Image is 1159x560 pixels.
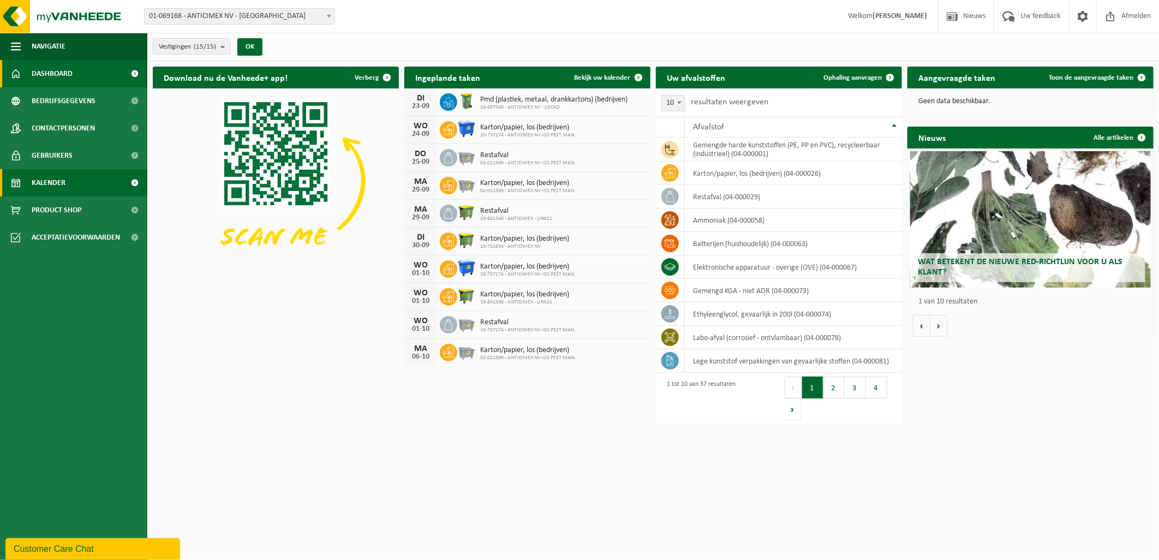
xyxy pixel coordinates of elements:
span: Karton/papier, los (bedrijven) [480,123,576,132]
img: WB-2500-GAL-GY-01 [457,314,476,333]
img: WB-2500-GAL-GY-04 [457,175,476,194]
div: WO [410,261,432,270]
td: ammoniak (04-000058) [685,208,902,232]
span: Ophaling aanvragen [823,74,882,81]
div: 25-09 [410,158,432,166]
td: labo-afval (corrosief - ontvlambaar) (04-000078) [685,326,902,349]
td: ethyleenglycol, gevaarlijk in 200l (04-000074) [685,302,902,326]
img: WB-2500-GAL-GY-04 [457,147,476,166]
img: WB-1100-HPE-GN-50 [457,231,476,249]
span: Karton/papier, los (bedrijven) [480,290,569,299]
span: 01-069168 - ANTICIMEX NV - ROESELARE [145,9,334,24]
span: 10-841548 - ANTICIMEX - LINK21 [480,216,552,222]
span: Navigatie [32,33,65,60]
button: OK [237,38,262,56]
h2: Nieuws [907,127,957,148]
img: WB-1100-HPE-GN-50 [457,287,476,305]
iframe: chat widget [5,536,182,560]
div: 01-10 [410,325,432,333]
div: DO [410,150,432,158]
span: Contactpersonen [32,115,95,142]
span: Bekijk uw kalender [574,74,630,81]
td: restafval (04-000029) [685,185,902,208]
button: Verberg [346,67,398,88]
td: gemengd KGA - niet ADR (04-000073) [685,279,902,302]
span: Restafval [480,318,576,327]
td: gemengde harde kunststoffen (PE, PP en PVC), recycleerbaar (industrieel) (04-000001) [685,138,902,162]
div: MA [410,344,432,353]
button: Vorige [913,315,930,337]
span: 10-841548 - ANTICIMEX - LINK21 [480,299,569,306]
span: Pmd (plastiek, metaal, drankkartons) (bedrijven) [480,96,628,104]
div: MA [410,177,432,186]
div: 23-09 [410,103,432,110]
p: Geen data beschikbaar. [918,98,1143,105]
span: Toon de aangevraagde taken [1049,74,1133,81]
span: Kalender [32,169,65,196]
span: 10-757174 - ANTICIMEX NV-ISS PEST MAN. [480,132,576,139]
button: 2 [823,377,845,398]
div: 1 tot 10 van 37 resultaten [661,376,736,421]
span: Dashboard [32,60,73,87]
span: 10-837548 - ANTICIMEX NV - LOCKO [480,104,628,111]
div: DI [410,94,432,103]
div: 01-10 [410,297,432,305]
div: WO [410,317,432,325]
div: 24-09 [410,130,432,138]
span: 02-011596 - ANTICIMEX NV-ISS PEST MAN. [480,188,576,194]
td: lege kunststof verpakkingen van gevaarlijke stoffen (04-000081) [685,349,902,373]
span: 10-757174 - ANTICIMEX NV-ISS PEST MAN. [480,271,576,278]
span: 10-757174 - ANTICIMEX NV-ISS PEST MAN. [480,327,576,333]
div: WO [410,289,432,297]
a: Wat betekent de nieuwe RED-richtlijn voor u als klant? [910,151,1151,288]
button: Next [785,398,802,420]
div: 06-10 [410,353,432,361]
span: Karton/papier, los (bedrijven) [480,179,576,188]
span: 02-011596 - ANTICIMEX NV-ISS PEST MAN. [480,355,576,361]
button: 3 [845,377,866,398]
button: Previous [785,377,802,398]
img: WB-1100-HPE-BE-01 [457,259,476,277]
span: Karton/papier, los (bedrijven) [480,346,576,355]
div: 01-10 [410,270,432,277]
span: 02-011596 - ANTICIMEX NV-ISS PEST MAN. [480,160,576,166]
div: 30-09 [410,242,432,249]
a: Toon de aangevraagde taken [1040,67,1152,88]
td: batterijen (huishoudelijk) (04-000063) [685,232,902,255]
td: karton/papier, los (bedrijven) (04-000026) [685,162,902,185]
div: DI [410,233,432,242]
span: 10 [662,96,685,111]
h2: Aangevraagde taken [907,67,1006,88]
span: 10 [661,95,685,111]
span: 10-752634 - ANTICIMEX NV [480,243,569,250]
span: Karton/papier, los (bedrijven) [480,235,569,243]
button: Volgende [930,315,947,337]
div: WO [410,122,432,130]
button: Vestigingen(15/15) [153,38,231,55]
span: Verberg [355,74,379,81]
span: Gebruikers [32,142,73,169]
h2: Download nu de Vanheede+ app! [153,67,298,88]
div: 29-09 [410,186,432,194]
span: Bedrijfsgegevens [32,87,95,115]
span: Vestigingen [159,39,216,55]
span: Restafval [480,207,552,216]
span: Acceptatievoorwaarden [32,224,120,251]
td: elektronische apparatuur - overige (OVE) (04-000067) [685,255,902,279]
span: Karton/papier, los (bedrijven) [480,263,576,271]
span: Restafval [480,151,576,160]
count: (15/15) [194,43,216,50]
a: Alle artikelen [1085,127,1152,148]
img: WB-0240-HPE-GN-50 [457,92,476,110]
img: WB-2500-GAL-GY-04 [457,342,476,361]
img: WB-1100-HPE-BE-01 [457,120,476,138]
div: MA [410,205,432,214]
span: Wat betekent de nieuwe RED-richtlijn voor u als klant? [918,258,1123,277]
span: Afvalstof [693,123,724,132]
p: 1 van 10 resultaten [918,298,1148,306]
button: 1 [802,377,823,398]
img: WB-1100-HPE-GN-51 [457,203,476,222]
h2: Uw afvalstoffen [656,67,736,88]
strong: [PERSON_NAME] [873,12,927,20]
span: Product Shop [32,196,81,224]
